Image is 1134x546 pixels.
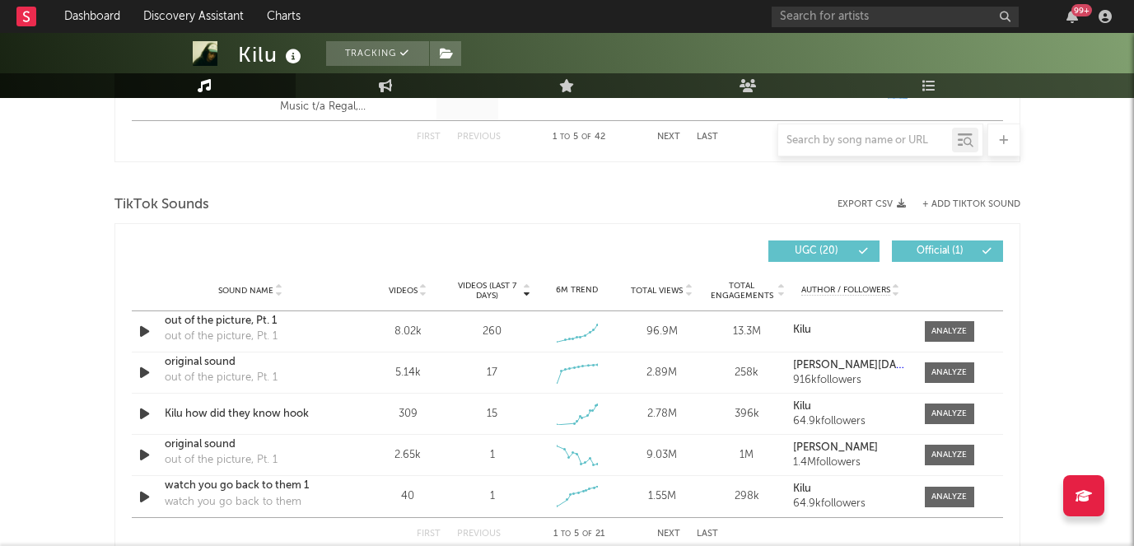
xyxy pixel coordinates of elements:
span: to [561,530,571,538]
div: out of the picture, Pt. 1 [165,329,278,345]
div: 13.3M [708,324,785,340]
div: watch you go back to them [165,494,301,511]
input: Search for artists [772,7,1019,27]
strong: [PERSON_NAME] [793,442,878,453]
div: 916k followers [793,375,908,386]
div: out of the picture, Pt. 1 [165,452,278,469]
div: 5.14k [370,365,446,381]
button: Last [697,530,718,539]
div: 2.65k [370,447,446,464]
span: Author / Followers [801,285,890,296]
button: First [417,530,441,539]
div: out of the picture, Pt. 1 [165,370,278,386]
a: original sound [165,436,337,453]
div: 6M Trend [539,284,615,296]
strong: [PERSON_NAME][DATE] [793,360,912,371]
span: Official ( 1 ) [903,246,978,256]
div: 2.78M [623,406,700,422]
a: [PERSON_NAME] [793,442,908,454]
span: Videos (last 7 days) [454,281,520,301]
a: Kilu [793,324,908,336]
button: 99+ [1066,10,1078,23]
div: 309 [370,406,446,422]
div: 96.9M [623,324,700,340]
div: 298k [708,488,785,505]
div: 1M [708,447,785,464]
strong: Kilu [793,483,811,494]
div: 260 [483,324,502,340]
a: Kilu [793,483,908,495]
button: Previous [457,530,501,539]
span: Total Engagements [708,281,775,301]
button: UGC(20) [768,240,880,262]
div: 1.4M followers [793,457,908,469]
a: Kilu [793,401,908,413]
button: Export CSV [838,199,906,209]
input: Search by song name or URL [778,134,952,147]
div: 9.03M [623,447,700,464]
div: 2.89M [623,365,700,381]
div: 17 [487,365,497,381]
div: 1 [490,488,495,505]
span: TikTok Sounds [114,195,209,215]
button: Official(1) [892,240,1003,262]
button: + Add TikTok Sound [906,200,1020,209]
div: 99 + [1071,4,1092,16]
a: original sound [165,354,337,371]
div: Kilu [238,41,306,68]
button: Next [657,530,680,539]
div: 64.9k followers [793,416,908,427]
div: 15 [487,406,497,422]
div: 396k [708,406,785,422]
a: Kilu how did they know hook [165,406,337,422]
a: [PERSON_NAME][DATE] [793,360,908,371]
div: 258k [708,365,785,381]
strong: Kilu [793,324,811,335]
a: out of the picture, Pt. 1 [165,313,337,329]
span: of [582,530,592,538]
div: 8.02k [370,324,446,340]
a: watch you go back to them 1 [165,478,337,494]
button: + Add TikTok Sound [922,200,1020,209]
strong: Kilu [793,401,811,412]
span: Sound Name [218,286,273,296]
div: 64.9k followers [793,498,908,510]
span: Videos [389,286,418,296]
span: UGC ( 20 ) [779,246,855,256]
span: Total Views [631,286,683,296]
div: 1 [490,447,495,464]
button: Tracking [326,41,429,66]
div: 1.55M [623,488,700,505]
div: 1 5 21 [534,525,624,544]
div: 40 [370,488,446,505]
